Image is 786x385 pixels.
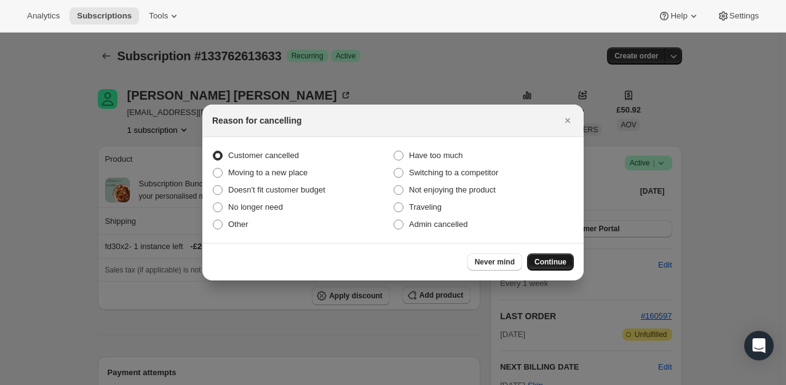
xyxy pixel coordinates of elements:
span: Customer cancelled [228,151,299,160]
span: Switching to a competitor [409,168,498,177]
span: Settings [729,11,759,21]
span: Analytics [27,11,60,21]
span: Other [228,220,248,229]
span: Continue [534,257,566,267]
button: Help [651,7,707,25]
span: Doesn't fit customer budget [228,185,325,194]
button: Close [559,112,576,129]
button: Tools [141,7,188,25]
span: Traveling [409,202,442,212]
button: Never mind [467,253,522,271]
span: Moving to a new place [228,168,308,177]
span: Never mind [475,257,515,267]
span: Have too much [409,151,462,160]
h2: Reason for cancelling [212,114,301,127]
button: Analytics [20,7,67,25]
span: Subscriptions [77,11,132,21]
button: Settings [710,7,766,25]
span: No longer need [228,202,283,212]
div: Open Intercom Messenger [744,331,774,360]
button: Continue [527,253,574,271]
span: Not enjoying the product [409,185,496,194]
span: Tools [149,11,168,21]
span: Admin cancelled [409,220,467,229]
button: Subscriptions [69,7,139,25]
span: Help [670,11,687,21]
